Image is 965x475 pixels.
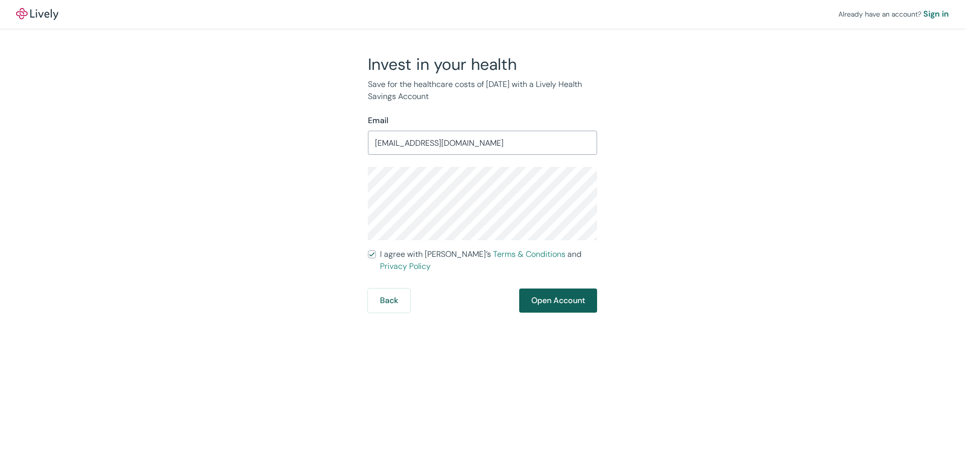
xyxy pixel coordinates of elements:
[380,261,431,271] a: Privacy Policy
[368,289,410,313] button: Back
[519,289,597,313] button: Open Account
[368,115,389,127] label: Email
[838,8,949,20] div: Already have an account?
[923,8,949,20] a: Sign in
[380,248,597,272] span: I agree with [PERSON_NAME]’s and
[493,249,565,259] a: Terms & Conditions
[16,8,58,20] img: Lively
[16,8,58,20] a: LivelyLively
[368,78,597,103] p: Save for the healthcare costs of [DATE] with a Lively Health Savings Account
[368,54,597,74] h2: Invest in your health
